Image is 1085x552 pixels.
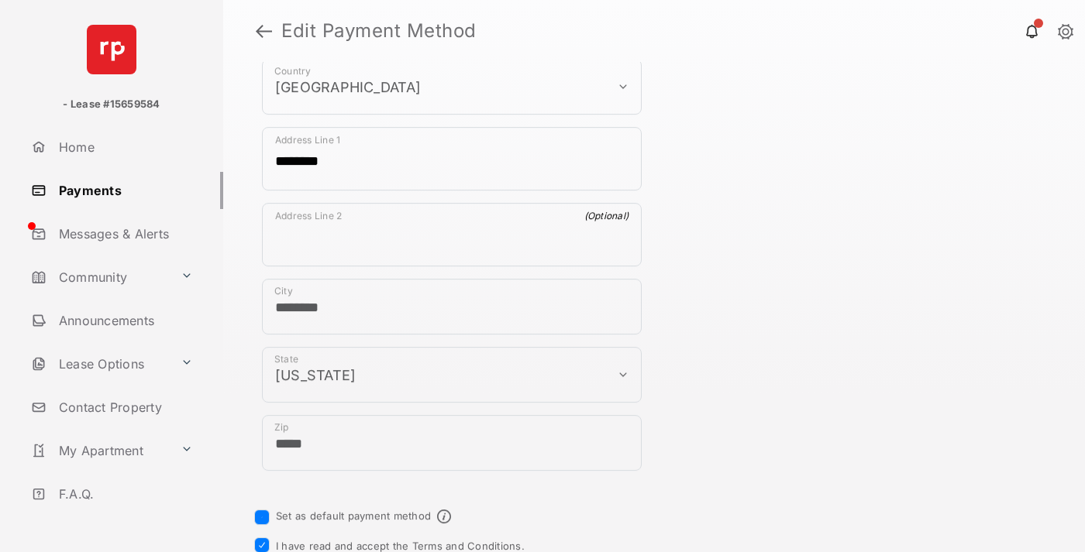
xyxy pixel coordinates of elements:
[25,432,174,469] a: My Apartment
[25,172,223,209] a: Payments
[63,97,160,112] p: - Lease #15659584
[262,127,642,190] div: payment_method_screening[postal_addresses][addressLine1]
[262,347,642,403] div: payment_method_screening[postal_addresses][administrativeArea]
[262,279,642,334] div: payment_method_screening[postal_addresses][locality]
[262,415,642,471] div: payment_method_screening[postal_addresses][postalCode]
[25,259,174,296] a: Community
[25,475,223,513] a: F.A.Q.
[25,345,174,382] a: Lease Options
[25,129,223,166] a: Home
[25,215,223,252] a: Messages & Alerts
[25,302,223,339] a: Announcements
[262,203,642,266] div: payment_method_screening[postal_addresses][addressLine2]
[437,509,451,523] span: Default payment method info
[87,25,136,74] img: svg+xml;base64,PHN2ZyB4bWxucz0iaHR0cDovL3d3dy53My5vcmcvMjAwMC9zdmciIHdpZHRoPSI2NCIgaGVpZ2h0PSI2NC...
[25,389,223,426] a: Contact Property
[276,509,431,522] label: Set as default payment method
[281,22,477,40] strong: Edit Payment Method
[262,59,642,115] div: payment_method_screening[postal_addresses][country]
